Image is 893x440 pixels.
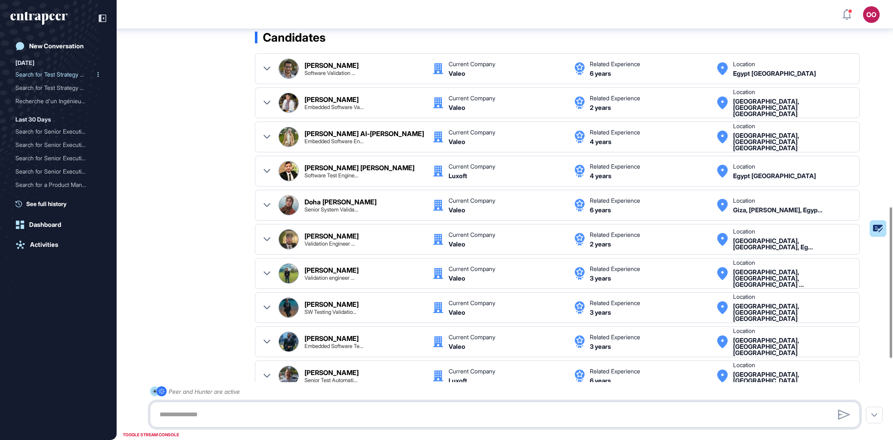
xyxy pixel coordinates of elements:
[279,127,298,147] img: Fatema Al-zahraa Elgendy
[733,337,851,356] div: Cairo, Egypt Egypt
[590,343,611,350] div: 3 years
[304,139,364,144] div: Embedded Software Engineer at Valeo | ISTQB® CTFL - CAT
[304,369,359,376] div: [PERSON_NAME]
[304,309,357,315] div: SW Testing Validation Engineer
[733,164,755,169] div: Location
[279,264,298,283] img: Abdelrahman Hatem
[590,70,611,77] div: 6 years
[30,241,58,249] div: Activities
[590,309,611,316] div: 3 years
[15,68,95,81] div: Search for Test Strategy ...
[733,98,851,117] div: Cairo, Egypt Egypt
[590,129,640,135] div: Related Experience
[15,81,95,94] div: Search for Test Strategy ...
[449,164,495,169] div: Current Company
[449,198,495,204] div: Current Company
[590,207,611,213] div: 6 years
[15,191,95,205] div: Hunter
[449,129,495,135] div: Current Company
[733,70,816,77] div: Egypt Egypt
[304,70,355,76] div: Software Validation Engineer at Valeo
[449,300,495,306] div: Current Company
[304,233,359,239] div: [PERSON_NAME]
[449,334,495,340] div: Current Company
[15,68,101,81] div: Search for Test Strategy and Planning Engineers with Experience in L2/L3 Automated Driving and AD...
[733,229,755,234] div: Location
[29,42,84,50] div: New Conversation
[733,89,755,95] div: Location
[863,6,880,23] button: OO
[10,12,67,25] div: entrapeer-logo
[15,191,101,205] div: Hunter
[15,178,95,191] div: Search for a Product Mana...
[590,164,640,169] div: Related Experience
[304,378,357,383] div: Senior Test Automation Engineer at Luxoft | Valeo | Brightskies | ISTQB-CTAL-TA, CTFL, CTFL-AT
[590,95,640,101] div: Related Experience
[15,152,95,165] div: Search for Senior Executi...
[449,104,465,111] div: Valeo
[449,343,465,350] div: Valeo
[449,95,495,101] div: Current Company
[733,371,851,390] div: Cairo, Egypt Egypt
[304,267,359,273] div: [PERSON_NAME]
[15,165,95,178] div: Search for Senior Executi...
[279,230,298,249] img: Omar Khaled
[590,266,640,272] div: Related Experience
[304,275,354,281] div: Validation engineer at Valeo
[449,232,495,238] div: Current Company
[733,238,851,250] div: New Cairo, Cairo, Egypt Egypt
[15,58,35,68] div: [DATE]
[304,207,358,212] div: Senior System Validation Engineer at Valeo
[733,61,755,67] div: Location
[449,368,495,374] div: Current Company
[449,309,465,316] div: Valeo
[590,368,640,374] div: Related Experience
[733,294,755,300] div: Location
[15,125,95,138] div: Search for Senior Executi...
[304,96,359,103] div: [PERSON_NAME]
[304,199,377,205] div: Doha [PERSON_NAME]
[279,332,298,351] img: Shehab Soliman
[733,123,755,129] div: Location
[304,164,414,171] div: [PERSON_NAME] [PERSON_NAME]
[449,275,465,281] div: Valeo
[590,104,611,111] div: 2 years
[449,173,467,179] div: Luxoft
[590,300,640,306] div: Related Experience
[590,198,640,204] div: Related Experience
[733,260,755,266] div: Location
[279,196,298,215] img: Doha Ahmed
[590,241,611,247] div: 2 years
[15,138,95,152] div: Search for Senior Executi...
[304,104,364,110] div: Embedded Software Validation Engineer at Valeo | Mechatronics Engineer
[733,362,755,368] div: Location
[304,62,359,69] div: [PERSON_NAME]
[304,173,358,178] div: Software Test Engineer at Luxoft - Automotive Software Validation - ISTQB FL
[15,138,101,152] div: Search for Senior Executives in Digital Banking at Coop Bank, Luminor, Lunar, Tuum, and Doconomy
[10,236,106,253] a: Activities
[449,241,465,247] div: Valeo
[590,61,640,67] div: Related Experience
[449,266,495,272] div: Current Company
[15,81,101,94] div: Search for Test Strategy and Planning Engineers in Automated Driving with Experience in ADAS and ...
[279,59,298,78] img: Muhammad Khalaf
[449,70,465,77] div: Valeo
[304,130,424,137] div: [PERSON_NAME] Al-[PERSON_NAME]
[590,232,640,238] div: Related Experience
[15,94,101,108] div: Recherche d'un Ingénieur en Stratégie et Plan de Test AD H/F pour la région MENA et Afrique
[304,343,363,349] div: Embedded Software Testing and Validation Engineer at Valeo
[26,199,67,208] span: See full history
[733,198,755,204] div: Location
[279,366,298,385] img: George Halim
[590,378,611,384] div: 6 years
[263,32,326,43] span: Candidates
[733,173,816,179] div: Egypt Egypt
[590,275,611,281] div: 3 years
[304,335,359,342] div: [PERSON_NAME]
[449,61,495,67] div: Current Company
[15,125,101,138] div: Search for Senior Executives and Directors at Coop Pank AS in Digital Banking and IT
[449,139,465,145] div: Valeo
[279,162,298,181] img: Abdelrahman Amrallah Elsadek
[279,298,298,317] img: Alaa Abosenna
